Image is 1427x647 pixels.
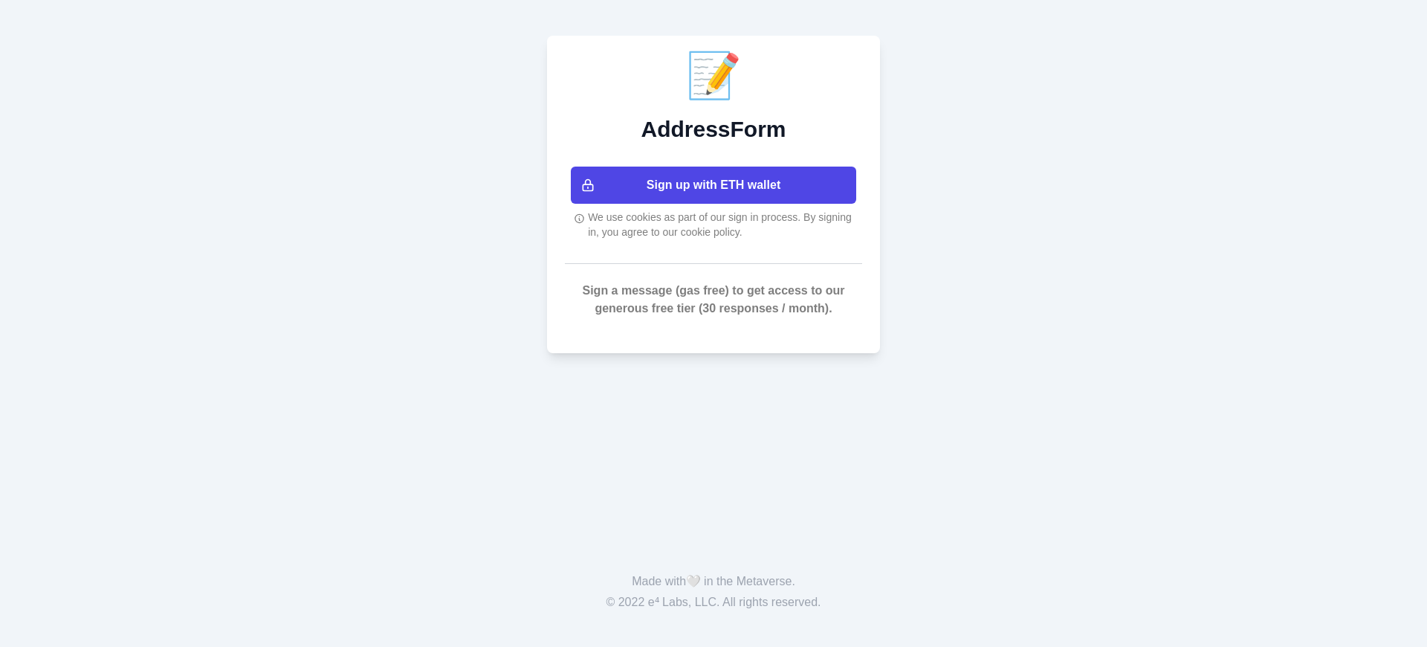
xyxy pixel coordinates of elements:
p: Made with in the Metaverse. [24,573,1403,590]
div: We use cookies as part of our sign in process. By signing in, you agree to our cookie policy. [565,210,862,239]
button: Sign up with ETH wallet [571,167,856,204]
span: 🤍 [686,575,701,588]
p: © 2022 e⁴ Labs, LLC. All rights reserved. [24,593,1403,611]
h2: AddressForm [565,116,862,143]
p: Sign a message (gas free) to get access to our generous free tier (30 responses / month). [565,282,862,318]
div: 📝 [565,54,862,98]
